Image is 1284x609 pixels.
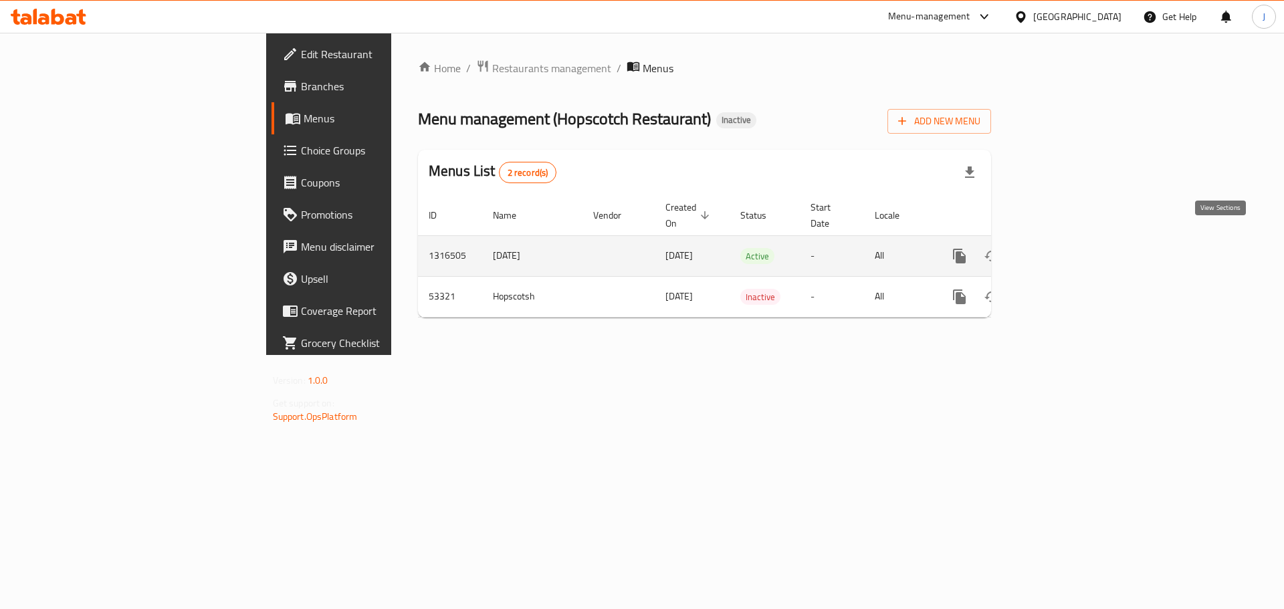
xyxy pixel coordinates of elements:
[716,112,756,128] div: Inactive
[272,166,481,199] a: Coupons
[301,174,470,191] span: Coupons
[418,195,1083,318] table: enhanced table
[976,281,1008,313] button: Change Status
[493,207,534,223] span: Name
[273,394,334,412] span: Get support on:
[800,276,864,317] td: -
[665,287,693,305] span: [DATE]
[272,102,481,134] a: Menus
[272,38,481,70] a: Edit Restaurant
[308,372,328,389] span: 1.0.0
[476,59,611,77] a: Restaurants management
[933,195,1083,236] th: Actions
[304,110,470,126] span: Menus
[898,113,980,130] span: Add New Menu
[272,134,481,166] a: Choice Groups
[740,289,780,305] div: Inactive
[482,235,582,276] td: [DATE]
[272,70,481,102] a: Branches
[301,78,470,94] span: Branches
[811,199,848,231] span: Start Date
[301,239,470,255] span: Menu disclaimer
[740,289,780,305] span: Inactive
[492,60,611,76] span: Restaurants management
[272,327,481,359] a: Grocery Checklist
[944,240,976,272] button: more
[301,207,470,223] span: Promotions
[1033,9,1121,24] div: [GEOGRAPHIC_DATA]
[418,104,711,134] span: Menu management ( Hopscotch Restaurant )
[301,142,470,158] span: Choice Groups
[617,60,621,76] li: /
[665,247,693,264] span: [DATE]
[740,248,774,264] div: Active
[740,249,774,264] span: Active
[665,199,714,231] span: Created On
[643,60,673,76] span: Menus
[301,46,470,62] span: Edit Restaurant
[273,408,358,425] a: Support.OpsPlatform
[954,156,986,189] div: Export file
[273,372,306,389] span: Version:
[864,276,933,317] td: All
[716,114,756,126] span: Inactive
[272,199,481,231] a: Promotions
[482,276,582,317] td: Hopscotsh
[301,271,470,287] span: Upsell
[976,240,1008,272] button: Change Status
[301,303,470,319] span: Coverage Report
[740,207,784,223] span: Status
[864,235,933,276] td: All
[429,207,454,223] span: ID
[499,162,557,183] div: Total records count
[429,161,556,183] h2: Menus List
[593,207,639,223] span: Vendor
[800,235,864,276] td: -
[301,335,470,351] span: Grocery Checklist
[1263,9,1265,24] span: J
[272,295,481,327] a: Coverage Report
[944,281,976,313] button: more
[887,109,991,134] button: Add New Menu
[500,166,556,179] span: 2 record(s)
[272,263,481,295] a: Upsell
[272,231,481,263] a: Menu disclaimer
[875,207,917,223] span: Locale
[888,9,970,25] div: Menu-management
[418,59,991,77] nav: breadcrumb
